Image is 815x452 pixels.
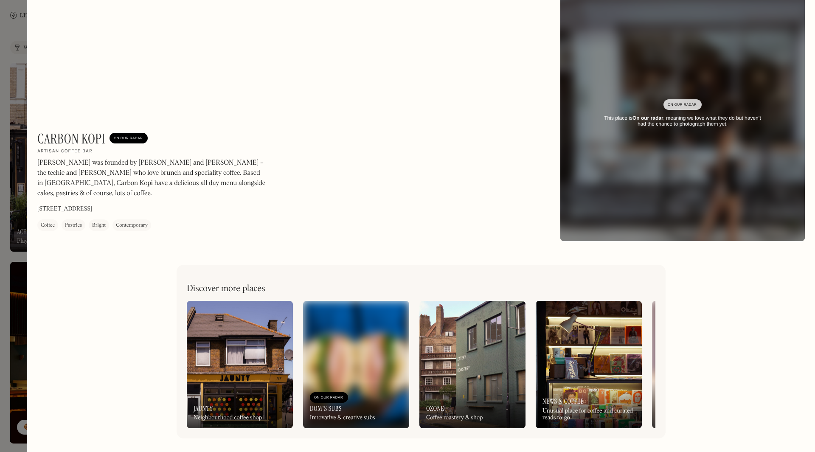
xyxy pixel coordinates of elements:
div: Bright [92,221,106,230]
p: [STREET_ADDRESS] [37,205,92,213]
h3: Jaunty [194,404,213,413]
div: Unusual place for coffee and curated reads to-go [542,407,635,422]
div: On Our Radar [114,134,143,143]
div: Coffee [41,221,55,230]
div: Neighbourhood coffee shop [194,414,262,421]
h3: News & Coffee [542,397,584,405]
h1: Carbon Kopi [37,131,105,147]
h2: Artisan coffee bar [37,149,93,154]
strong: On our radar [632,115,663,121]
h3: Dom's Subs [310,404,342,413]
h2: Discover more places [187,284,265,294]
div: Contemporary [116,221,148,230]
div: On Our Radar [668,101,697,109]
a: News & CoffeeUnusual place for coffee and curated reads to-go [536,301,642,428]
a: JauntyNeighbourhood coffee shop [187,301,293,428]
a: On Our RadarBrunswick East BakehouseAustralian breakfast, brunch & lunch [652,301,758,428]
p: [PERSON_NAME] was founded by [PERSON_NAME] and [PERSON_NAME] – the techie and [PERSON_NAME] who l... [37,158,267,199]
div: Innovative & creative subs [310,414,375,421]
div: Coffee roastery & shop [426,414,483,421]
h3: Ozone [426,404,444,413]
a: OzoneCoffee roastery & shop [419,301,526,428]
div: Pastries [65,221,82,230]
a: On Our RadarDom's SubsInnovative & creative subs [303,301,409,428]
div: This place is , meaning we love what they do but haven’t had the chance to photograph them yet. [599,115,766,127]
div: On Our Radar [314,393,344,402]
